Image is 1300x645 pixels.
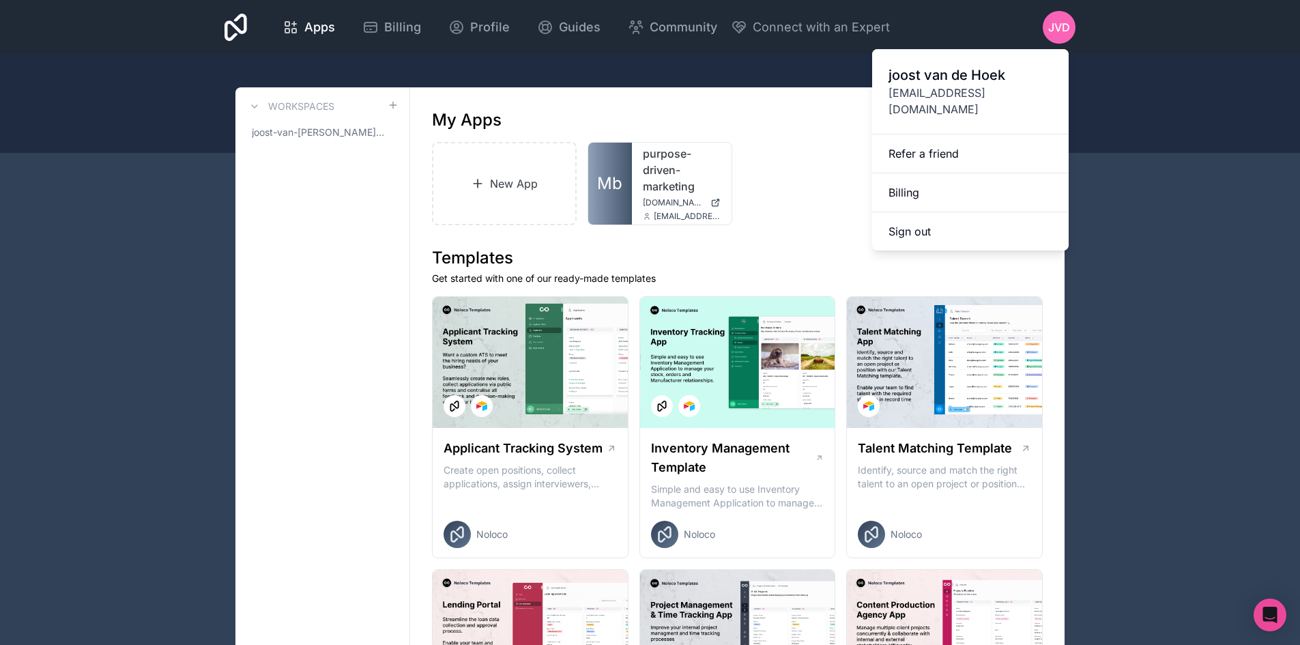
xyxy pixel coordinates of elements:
[753,18,890,37] span: Connect with an Expert
[351,12,432,42] a: Billing
[858,463,1031,491] p: Identify, source and match the right talent to an open project or position with our Talent Matchi...
[432,109,502,131] h1: My Apps
[246,120,399,145] a: joost-van-[PERSON_NAME]-workspace
[889,66,1052,85] span: joost van de Hoek
[858,439,1012,458] h1: Talent Matching Template
[891,528,922,541] span: Noloco
[651,439,815,477] h1: Inventory Management Template
[597,173,622,195] span: Mb
[588,143,632,225] a: Mb
[470,18,510,37] span: Profile
[684,528,715,541] span: Noloco
[643,197,721,208] a: [DOMAIN_NAME]
[684,401,695,412] img: Airtable Logo
[432,247,1043,269] h1: Templates
[559,18,601,37] span: Guides
[268,100,334,113] h3: Workspaces
[863,401,874,412] img: Airtable Logo
[476,401,487,412] img: Airtable Logo
[650,18,717,37] span: Community
[643,197,705,208] span: [DOMAIN_NAME]
[1254,599,1286,631] div: Open Intercom Messenger
[304,18,335,37] span: Apps
[654,211,721,222] span: [EMAIL_ADDRESS][DOMAIN_NAME]
[437,12,521,42] a: Profile
[272,12,346,42] a: Apps
[872,134,1069,173] a: Refer a friend
[526,12,611,42] a: Guides
[651,483,824,510] p: Simple and easy to use Inventory Management Application to manage your stock, orders and Manufact...
[889,85,1052,117] span: [EMAIL_ADDRESS][DOMAIN_NAME]
[617,12,728,42] a: Community
[252,126,388,139] span: joost-van-[PERSON_NAME]-workspace
[643,145,721,195] a: purpose-driven-marketing
[432,272,1043,285] p: Get started with one of our ready-made templates
[1048,19,1070,35] span: jvd
[476,528,508,541] span: Noloco
[444,463,617,491] p: Create open positions, collect applications, assign interviewers, centralise candidate feedback a...
[731,18,890,37] button: Connect with an Expert
[872,212,1069,250] button: Sign out
[246,98,334,115] a: Workspaces
[432,142,577,225] a: New App
[384,18,421,37] span: Billing
[872,173,1069,212] a: Billing
[444,439,603,458] h1: Applicant Tracking System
